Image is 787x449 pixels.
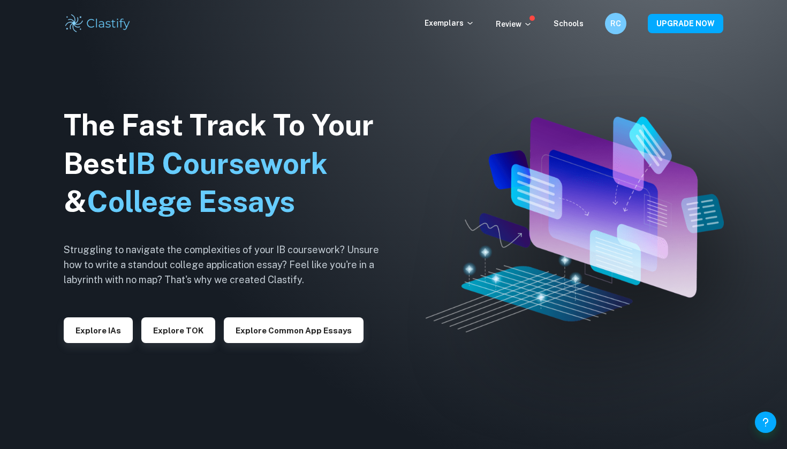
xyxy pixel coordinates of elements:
a: Explore TOK [141,325,215,335]
button: Explore Common App essays [224,317,364,343]
button: Explore IAs [64,317,133,343]
a: Explore Common App essays [224,325,364,335]
a: Schools [554,19,584,28]
p: Review [496,18,532,30]
button: Explore TOK [141,317,215,343]
button: UPGRADE NOW [648,14,723,33]
span: IB Coursework [127,147,328,180]
span: College Essays [87,185,295,218]
img: Clastify logo [64,13,132,34]
h1: The Fast Track To Your Best & [64,106,396,222]
img: Clastify hero [426,117,724,332]
h6: Struggling to navigate the complexities of your IB coursework? Unsure how to write a standout col... [64,242,396,287]
button: RC [605,13,626,34]
h6: RC [610,18,622,29]
a: Explore IAs [64,325,133,335]
p: Exemplars [425,17,474,29]
button: Help and Feedback [755,412,776,433]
